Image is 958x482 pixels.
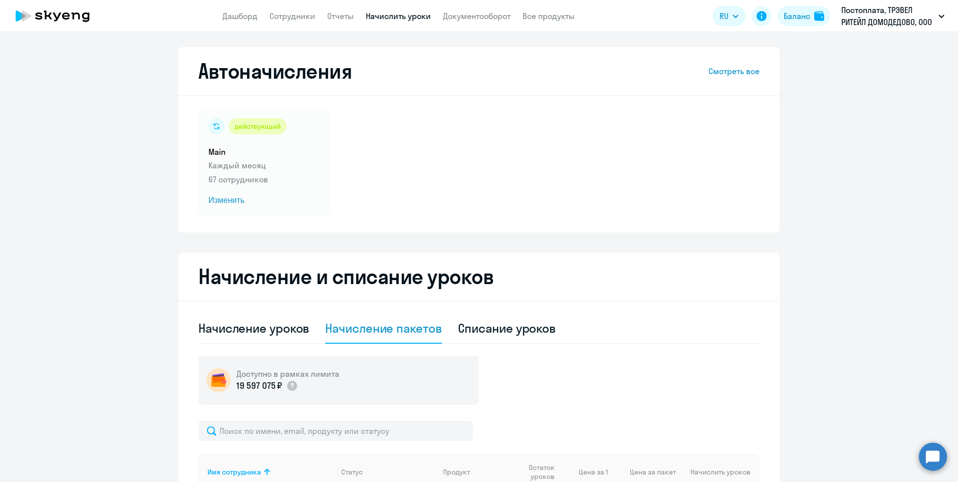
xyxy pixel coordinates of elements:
h5: Доступно в рамках лимита [236,368,339,379]
span: RU [720,10,729,22]
img: wallet-circle.png [206,368,230,392]
div: Статус [341,467,435,476]
span: Изменить [208,194,320,206]
div: Баланс [784,10,810,22]
a: Отчеты [327,11,354,21]
button: RU [712,6,746,26]
div: Начисление уроков [198,320,309,336]
div: Продукт [443,467,470,476]
span: Остаток уроков [519,463,554,481]
a: Сотрудники [270,11,315,21]
div: Имя сотрудника [207,467,333,476]
h5: Main [208,146,320,157]
h2: Автоначисления [198,59,352,83]
div: действующий [228,118,287,134]
div: Начисление пакетов [325,320,441,336]
div: Продукт [443,467,511,476]
div: Имя сотрудника [207,467,261,476]
p: Каждый месяц [208,159,320,171]
button: Балансbalance [778,6,830,26]
a: Документооборот [443,11,511,21]
p: Постоплата, ТРЭВЕЛ РИТЕЙЛ ДОМОДЕДОВО, ООО [841,4,934,28]
input: Поиск по имени, email, продукту или статусу [198,421,473,441]
a: Все продукты [523,11,575,21]
img: balance [814,11,824,21]
a: Дашборд [222,11,258,21]
h2: Начисление и списание уроков [198,265,760,289]
div: Списание уроков [458,320,556,336]
div: Статус [341,467,363,476]
a: Начислить уроки [366,11,431,21]
p: 19 597 075 ₽ [236,379,282,392]
button: Постоплата, ТРЭВЕЛ РИТЕЙЛ ДОМОДЕДОВО, ООО [836,4,949,28]
p: 67 сотрудников [208,173,320,185]
a: Смотреть все [708,65,760,77]
div: Остаток уроков [519,463,562,481]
